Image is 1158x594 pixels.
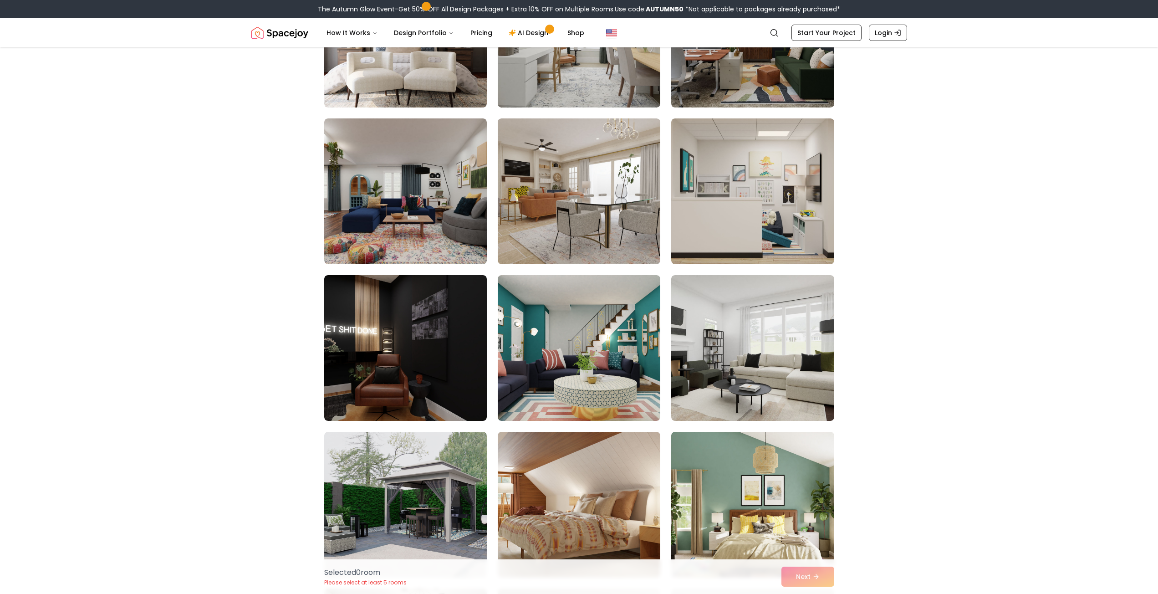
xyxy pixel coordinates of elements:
[791,25,862,41] a: Start Your Project
[498,118,660,264] img: Room room-8
[869,25,907,41] a: Login
[615,5,684,14] span: Use code:
[501,24,558,42] a: AI Design
[251,24,308,42] a: Spacejoy
[671,118,834,264] img: Room room-9
[318,5,840,14] div: The Autumn Glow Event-Get 50% OFF All Design Packages + Extra 10% OFF on Multiple Rooms.
[671,432,834,578] img: Room room-15
[498,432,660,578] img: Room room-14
[324,118,487,264] img: Room room-7
[324,275,487,421] img: Room room-10
[684,5,840,14] span: *Not applicable to packages already purchased*
[387,24,461,42] button: Design Portfolio
[324,579,407,586] p: Please select at least 5 rooms
[319,24,592,42] nav: Main
[646,5,684,14] b: AUTUMN50
[324,432,487,578] img: Room room-13
[606,27,617,38] img: United States
[319,24,385,42] button: How It Works
[498,275,660,421] img: Room room-11
[324,567,407,578] p: Selected 0 room
[251,18,907,47] nav: Global
[671,275,834,421] img: Room room-12
[463,24,500,42] a: Pricing
[251,24,308,42] img: Spacejoy Logo
[560,24,592,42] a: Shop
